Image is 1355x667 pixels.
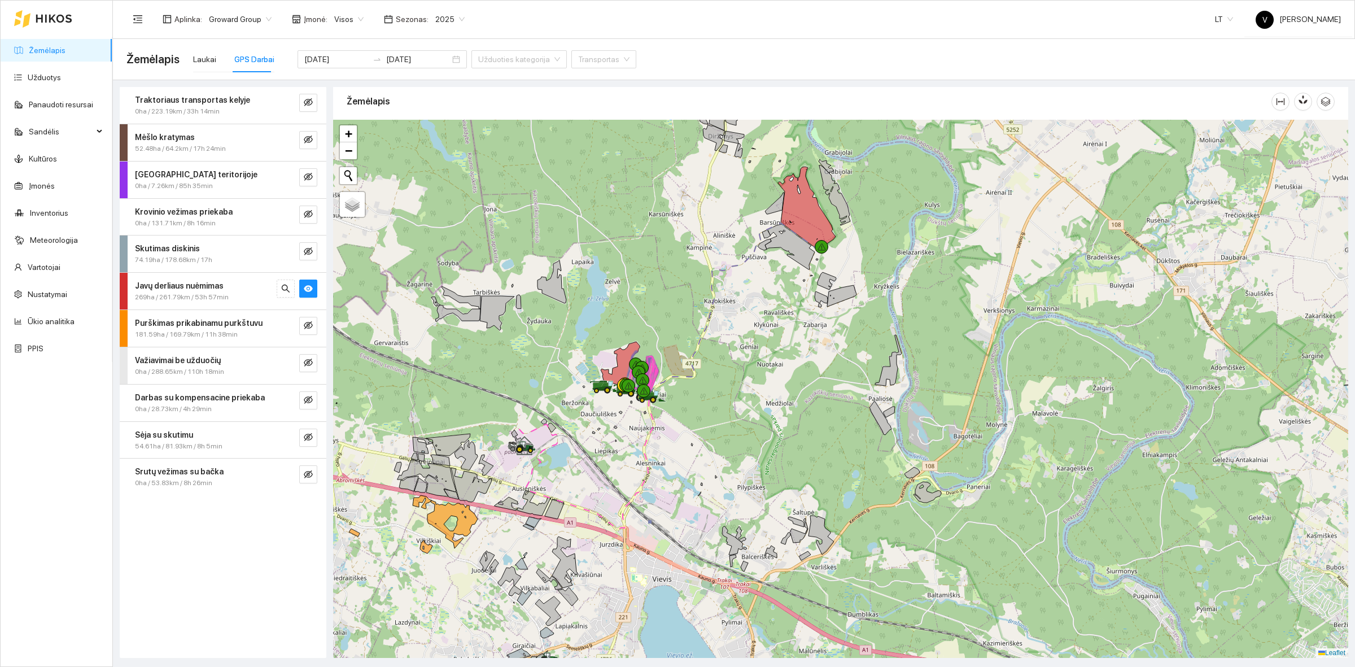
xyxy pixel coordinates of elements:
span: 2025 [435,11,465,28]
a: Ūkio analitika [28,317,75,326]
span: eye-invisible [304,247,313,258]
strong: Traktoriaus transportas kelyje [135,95,250,104]
strong: Javų derliaus nuėmimas [135,281,224,290]
span: V [1262,11,1267,29]
strong: Važiavimai be užduočių [135,356,221,365]
span: − [345,143,352,158]
div: Purškimas prikabinamu purkštuvu181.59ha / 169.79km / 11h 38mineye-invisible [120,310,326,347]
span: menu-fold [133,14,143,24]
a: Panaudoti resursai [29,100,93,109]
a: Leaflet [1318,649,1345,657]
a: Meteorologija [30,236,78,245]
span: column-width [1272,97,1289,106]
input: Pradžios data [304,53,368,66]
span: search [281,284,290,295]
span: eye-invisible [304,172,313,183]
button: eye-invisible [299,242,317,260]
strong: Skutimas diskinis [135,244,200,253]
span: eye-invisible [304,210,313,220]
button: eye-invisible [299,354,317,372]
button: eye-invisible [299,317,317,335]
button: eye-invisible [299,465,317,483]
span: eye-invisible [304,470,313,481]
button: eye-invisible [299,131,317,149]
button: eye-invisible [299,391,317,409]
span: Aplinka : [174,13,202,25]
button: menu-fold [126,8,149,30]
button: eye-invisible [299,429,317,447]
span: eye-invisible [304,395,313,406]
div: Laukai [193,53,216,66]
strong: Srutų vežimas su bačka [135,467,224,476]
button: eye-invisible [299,206,317,224]
span: [PERSON_NAME] [1256,15,1341,24]
a: Inventorius [30,208,68,217]
button: eye [299,280,317,298]
button: eye-invisible [299,94,317,112]
div: Žemėlapis [347,85,1271,117]
a: Žemėlapis [29,46,65,55]
span: layout [163,15,172,24]
span: Groward Group [209,11,272,28]
span: 52.48ha / 64.2km / 17h 24min [135,143,226,154]
strong: Mėšlo kratymas [135,133,195,142]
strong: Purškimas prikabinamu purkštuvu [135,319,263,328]
div: Krovinio vežimas priekaba0ha / 131.71km / 8h 16mineye-invisible [120,199,326,236]
a: Kultūros [29,154,57,163]
span: eye-invisible [304,135,313,146]
span: 54.61ha / 81.93km / 8h 5min [135,441,222,452]
strong: [GEOGRAPHIC_DATA] teritorijoje [135,170,257,179]
div: Traktoriaus transportas kelyje0ha / 223.19km / 33h 14mineye-invisible [120,87,326,124]
span: eye-invisible [304,321,313,332]
span: 0ha / 288.65km / 110h 18min [135,367,224,377]
a: Zoom out [340,142,357,159]
div: Sėja su skutimu54.61ha / 81.93km / 8h 5mineye-invisible [120,422,326,459]
button: eye-invisible [299,168,317,186]
span: 0ha / 28.73km / 4h 29min [135,404,212,415]
span: to [373,55,382,64]
button: search [277,280,295,298]
span: 0ha / 7.26km / 85h 35min [135,181,213,191]
span: Įmonė : [304,13,327,25]
span: eye-invisible [304,358,313,369]
span: Sandėlis [29,120,93,143]
span: Sezonas : [396,13,429,25]
button: column-width [1271,93,1290,111]
div: [GEOGRAPHIC_DATA] teritorijoje0ha / 7.26km / 85h 35mineye-invisible [120,162,326,198]
span: Visos [334,11,364,28]
div: Srutų vežimas su bačka0ha / 53.83km / 8h 26mineye-invisible [120,459,326,495]
a: Vartotojai [28,263,60,272]
span: 74.19ha / 178.68km / 17h [135,255,212,265]
a: Layers [340,192,365,217]
span: eye [304,284,313,295]
span: swap-right [373,55,382,64]
strong: Darbas su kompensacine priekaba [135,393,265,402]
span: 269ha / 261.79km / 53h 57min [135,292,229,303]
span: LT [1215,11,1233,28]
strong: Krovinio vežimas priekaba [135,207,233,216]
strong: Sėja su skutimu [135,430,193,439]
a: Įmonės [29,181,55,190]
div: GPS Darbai [234,53,274,66]
div: Skutimas diskinis74.19ha / 178.68km / 17heye-invisible [120,236,326,272]
span: 181.59ha / 169.79km / 11h 38min [135,329,238,340]
span: + [345,127,352,141]
a: Nustatymai [28,290,67,299]
span: Žemėlapis [126,50,180,68]
a: Zoom in [340,125,357,142]
input: Pabaigos data [386,53,450,66]
a: Užduotys [28,73,61,82]
span: eye-invisible [304,433,313,443]
div: Javų derliaus nuėmimas269ha / 261.79km / 53h 57minsearcheye [120,273,326,309]
span: 0ha / 131.71km / 8h 16min [135,218,216,229]
span: shop [292,15,301,24]
span: calendar [384,15,393,24]
span: 0ha / 223.19km / 33h 14min [135,106,220,117]
div: Darbas su kompensacine priekaba0ha / 28.73km / 4h 29mineye-invisible [120,385,326,421]
div: Mėšlo kratymas52.48ha / 64.2km / 17h 24mineye-invisible [120,124,326,161]
span: eye-invisible [304,98,313,108]
span: 0ha / 53.83km / 8h 26min [135,478,212,489]
button: Initiate a new search [340,167,357,184]
a: PPIS [28,344,43,353]
div: Važiavimai be užduočių0ha / 288.65km / 110h 18mineye-invisible [120,347,326,384]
